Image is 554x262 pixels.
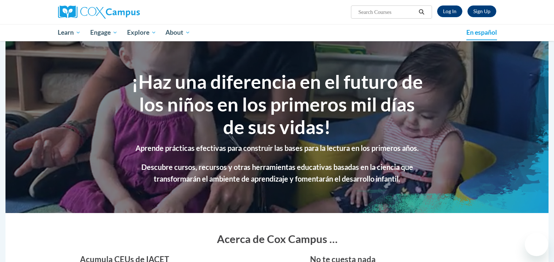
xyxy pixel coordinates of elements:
input: Search Courses [358,8,416,16]
div: Main menu [47,24,507,41]
h2: Acerca de Cox Campus … [60,231,494,246]
span: Learn [58,28,81,37]
span: En español [466,29,497,36]
a: Register [467,5,496,17]
a: Explore [122,24,161,41]
a: En español [462,25,502,40]
span: Explore [127,28,156,37]
span: About [165,28,190,37]
img: Cox Campus [58,5,140,19]
span: Engage [90,28,118,37]
button: Search [416,8,427,16]
iframe: Button to launch messaging window [525,233,548,256]
a: Log In [437,5,462,17]
a: Cox Campus [58,5,197,19]
a: Engage [85,24,122,41]
a: About [161,24,195,41]
i:  [418,10,425,15]
a: Learn [53,24,86,41]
